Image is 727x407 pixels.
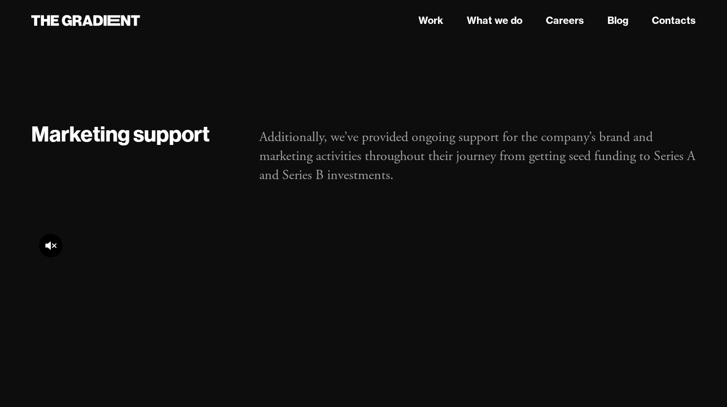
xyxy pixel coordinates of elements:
[652,13,696,28] a: Contacts
[467,13,522,28] a: What we do
[546,13,584,28] a: Careers
[31,120,209,147] strong: Marketing support
[418,13,443,28] a: Work
[259,128,696,185] p: Additionally, we’ve provided ongoing support for the company’s brand and marketing activities thr...
[607,13,628,28] a: Blog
